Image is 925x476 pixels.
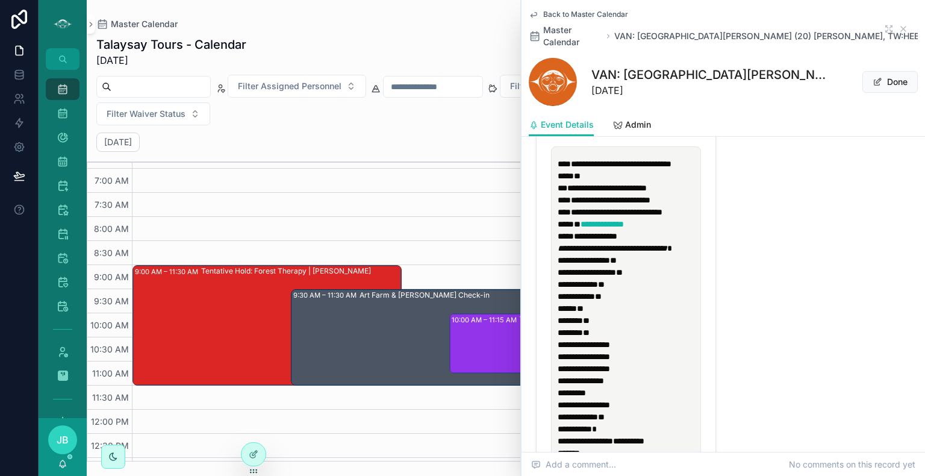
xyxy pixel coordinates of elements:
[96,102,210,125] button: Select Button
[529,10,628,19] a: Back to Master Calendar
[541,119,594,131] span: Event Details
[293,289,360,301] div: 9:30 AM – 11:30 AM
[107,108,185,120] span: Filter Waiver Status
[789,459,915,471] span: No comments on this record yet
[510,80,596,92] span: Filter Payment Status
[53,14,72,34] img: App logo
[591,66,827,83] h1: VAN: [GEOGRAPHIC_DATA][PERSON_NAME] (20) [PERSON_NAME], TW:HEBT-YKTA
[133,266,401,385] div: 9:00 AM – 11:30 AMTentative Hold: Forest Therapy | [PERSON_NAME]
[360,290,490,300] div: Art Farm & [PERSON_NAME] Check-in
[39,70,87,418] div: scrollable content
[96,18,178,30] a: Master Calendar
[96,36,246,53] h1: Talaysay Tours - Calendar
[201,266,371,276] div: Tentative Hold: Forest Therapy | [PERSON_NAME]
[91,224,132,234] span: 8:00 AM
[91,296,132,306] span: 9:30 AM
[111,18,178,30] span: Master Calendar
[238,80,341,92] span: Filter Assigned Personnel
[543,24,602,48] span: Master Calendar
[529,24,602,48] a: Master Calendar
[531,459,616,471] span: Add a comment...
[529,114,594,137] a: Event Details
[88,416,132,427] span: 12:00 PM
[89,368,132,378] span: 11:00 AM
[91,248,132,258] span: 8:30 AM
[625,119,651,131] span: Admin
[591,83,827,98] span: [DATE]
[104,136,132,148] h2: [DATE]
[500,75,621,98] button: Select Button
[613,114,651,138] a: Admin
[96,53,246,67] span: [DATE]
[862,71,918,93] button: Done
[57,433,69,447] span: JB
[92,199,132,210] span: 7:30 AM
[543,10,628,19] span: Back to Master Calendar
[87,320,132,330] span: 10:00 AM
[88,440,132,451] span: 12:30 PM
[450,314,718,373] div: 10:00 AM – 11:15 AMVAN: [GEOGRAPHIC_DATA][PERSON_NAME] (19) [PERSON_NAME], TW:ZJMT-RKUB
[87,344,132,354] span: 10:30 AM
[135,266,201,278] div: 9:00 AM – 11:30 AM
[92,175,132,186] span: 7:00 AM
[228,75,366,98] button: Select Button
[452,314,520,326] div: 10:00 AM – 11:15 AM
[89,392,132,402] span: 11:30 AM
[291,290,559,385] div: 9:30 AM – 11:30 AMArt Farm & [PERSON_NAME] Check-in
[91,272,132,282] span: 9:00 AM
[520,315,785,324] div: VAN: [GEOGRAPHIC_DATA][PERSON_NAME] (19) [PERSON_NAME], TW:ZJMT-RKUB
